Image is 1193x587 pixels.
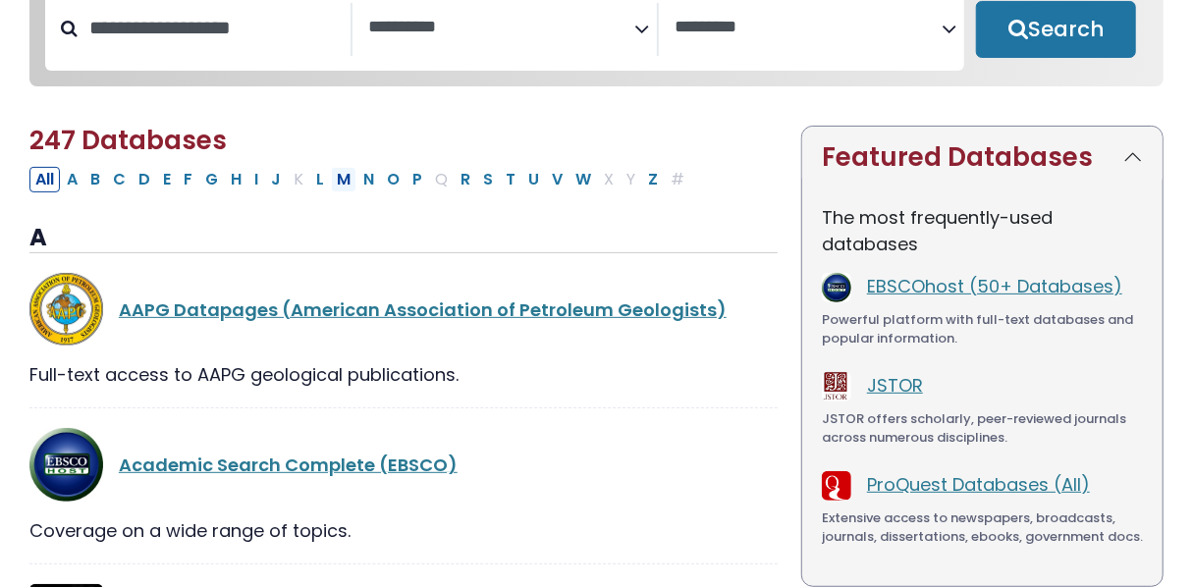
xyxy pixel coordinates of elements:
textarea: Search [675,18,942,38]
button: Submit for Search Results [976,1,1136,58]
a: AAPG Datapages (American Association of Petroleum Geologists) [119,297,727,322]
div: Full-text access to AAPG geological publications. [29,361,778,388]
input: Search database by title or keyword [78,12,351,44]
button: All [29,167,60,192]
button: Featured Databases [802,127,1163,188]
a: EBSCOhost (50+ Databases) [867,274,1122,298]
textarea: Search [368,18,635,38]
button: Filter Results Z [642,167,664,192]
div: Coverage on a wide range of topics. [29,517,778,544]
button: Filter Results F [178,167,198,192]
button: Filter Results T [500,167,521,192]
button: Filter Results E [157,167,177,192]
div: Alpha-list to filter by first letter of database name [29,166,692,190]
a: JSTOR [867,373,923,398]
button: Filter Results V [546,167,569,192]
h3: A [29,224,778,253]
button: Filter Results B [84,167,106,192]
button: Filter Results R [455,167,476,192]
button: Filter Results J [265,167,287,192]
button: Filter Results W [569,167,597,192]
button: Filter Results I [248,167,264,192]
button: Filter Results N [357,167,380,192]
button: Filter Results H [225,167,247,192]
button: Filter Results D [133,167,156,192]
a: Academic Search Complete (EBSCO) [119,453,458,477]
button: Filter Results S [477,167,499,192]
button: Filter Results L [310,167,330,192]
a: ProQuest Databases (All) [867,472,1090,497]
button: Filter Results U [522,167,545,192]
p: The most frequently-used databases [822,204,1143,257]
button: Filter Results G [199,167,224,192]
div: Extensive access to newspapers, broadcasts, journals, dissertations, ebooks, government docs. [822,508,1143,547]
div: Powerful platform with full-text databases and popular information. [822,310,1143,348]
button: Filter Results A [61,167,83,192]
span: 247 Databases [29,123,227,158]
button: Filter Results C [107,167,132,192]
button: Filter Results M [331,167,356,192]
button: Filter Results P [407,167,428,192]
button: Filter Results O [381,167,406,192]
div: JSTOR offers scholarly, peer-reviewed journals across numerous disciplines. [822,409,1143,448]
